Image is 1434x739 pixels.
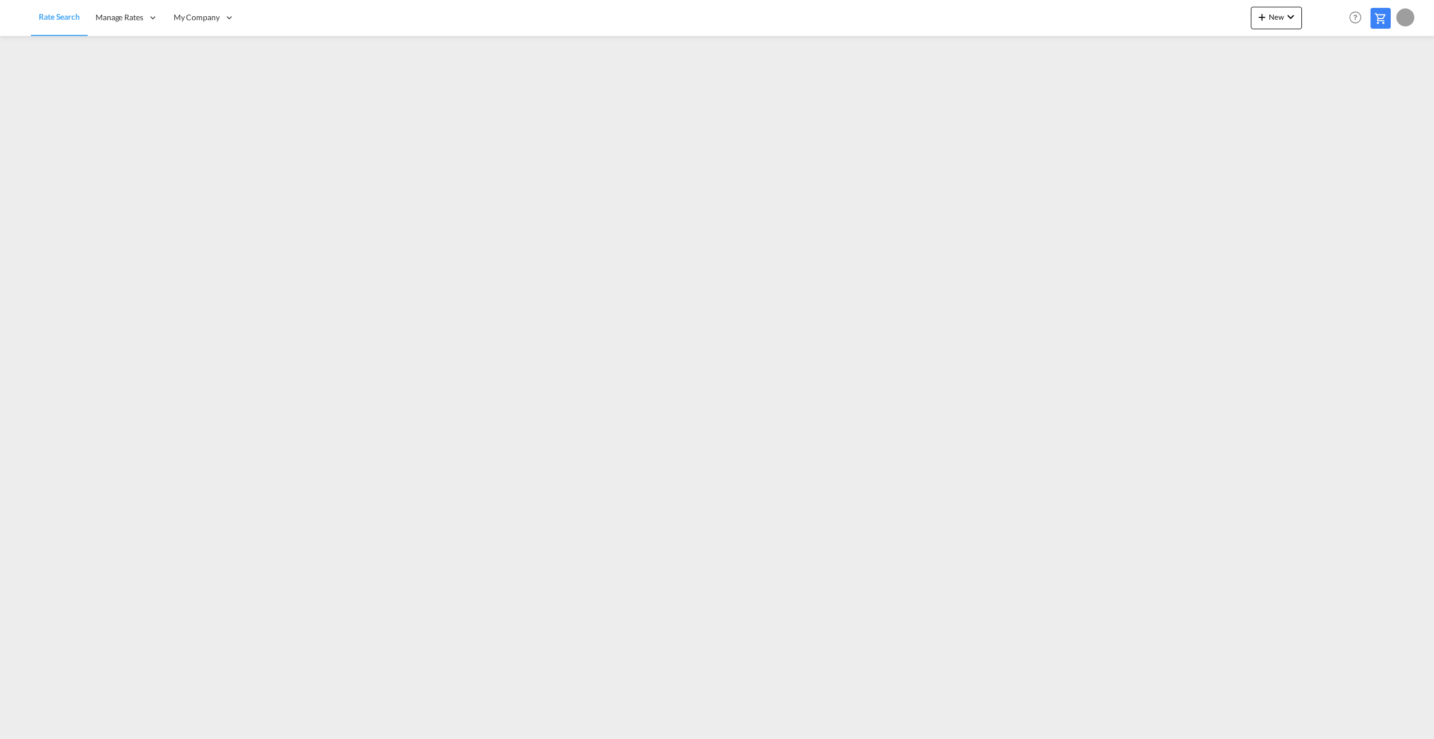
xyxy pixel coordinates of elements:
md-icon: icon-chevron-down [1284,10,1297,24]
span: Rate Search [39,12,80,21]
div: Help [1346,8,1371,28]
span: My Company [174,12,220,23]
md-icon: icon-plus 400-fg [1255,10,1269,24]
span: Manage Rates [96,12,143,23]
span: Help [1346,8,1365,27]
button: icon-plus 400-fgNewicon-chevron-down [1251,7,1302,29]
span: New [1255,12,1297,21]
